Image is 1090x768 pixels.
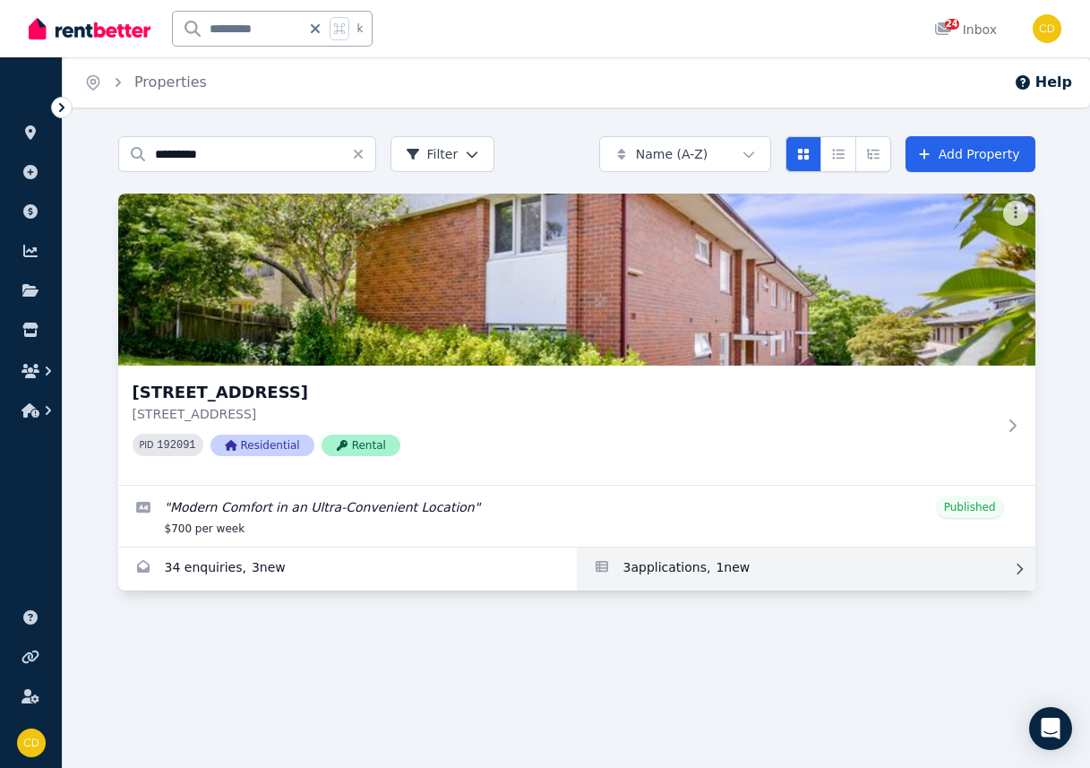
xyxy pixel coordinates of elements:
button: Card view [785,136,821,172]
div: Inbox [934,21,997,39]
h3: [STREET_ADDRESS] [133,380,996,405]
span: Name (A-Z) [636,145,708,163]
div: Open Intercom Messenger [1029,707,1072,750]
small: PID [140,440,154,450]
span: k [356,22,363,36]
span: Filter [406,145,459,163]
button: Name (A-Z) [599,136,771,172]
nav: Breadcrumb [63,57,228,108]
code: 192091 [157,439,195,452]
a: 3/54 Greenwich Road, Greenwich[STREET_ADDRESS][STREET_ADDRESS]PID 192091ResidentialRental [118,194,1035,485]
button: More options [1003,201,1028,226]
a: Properties [134,73,207,91]
a: Edit listing: Modern Comfort in an Ultra-Convenient Location [118,486,1035,547]
img: RentBetter [29,15,150,42]
span: Rental [322,435,400,456]
span: Residential [210,435,314,456]
button: Expanded list view [855,136,891,172]
button: Filter [391,136,495,172]
button: Clear search [351,136,376,172]
a: Applications for 3/54 Greenwich Road, Greenwich [577,548,1035,591]
img: 3/54 Greenwich Road, Greenwich [118,194,1035,366]
p: [STREET_ADDRESS] [133,405,996,423]
span: 24 [945,19,959,30]
a: Enquiries for 3/54 Greenwich Road, Greenwich [118,548,577,591]
div: View options [785,136,891,172]
button: Help [1014,72,1072,93]
img: Chris Dimitropoulos [1033,14,1061,43]
button: Compact list view [820,136,856,172]
a: Add Property [905,136,1035,172]
img: Chris Dimitropoulos [17,729,46,757]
